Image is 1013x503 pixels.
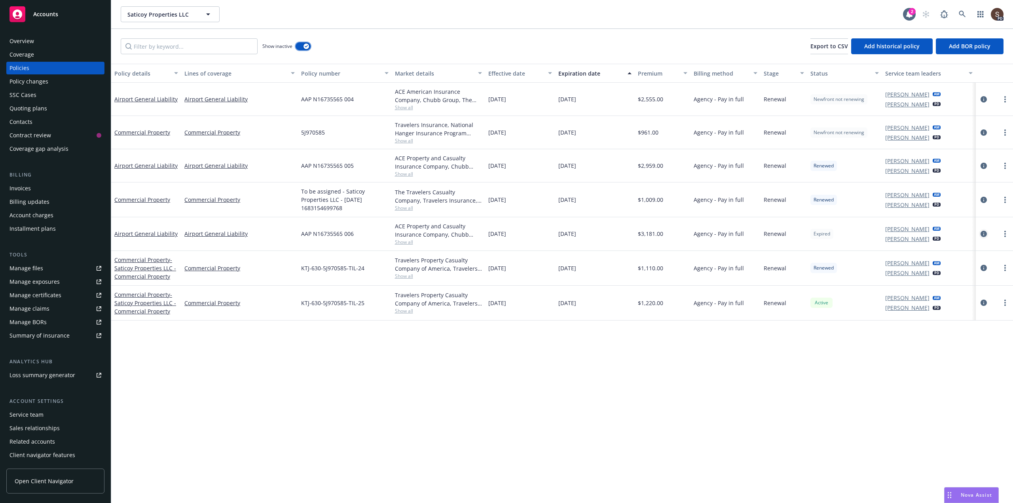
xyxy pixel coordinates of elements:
[694,264,744,272] span: Agency - Pay in full
[885,133,930,142] a: [PERSON_NAME]
[764,69,795,78] div: Stage
[936,38,1004,54] button: Add BOR policy
[9,422,60,435] div: Sales relationships
[6,142,104,155] a: Coverage gap analysis
[9,75,48,88] div: Policy changes
[114,230,178,237] a: Airport General Liability
[114,256,176,280] a: Commercial Property
[885,90,930,99] a: [PERSON_NAME]
[558,161,576,170] span: [DATE]
[885,123,930,132] a: [PERSON_NAME]
[9,449,75,461] div: Client navigator features
[9,35,34,47] div: Overview
[810,38,848,54] button: Export to CSV
[6,251,104,259] div: Tools
[885,225,930,233] a: [PERSON_NAME]
[885,294,930,302] a: [PERSON_NAME]
[885,269,930,277] a: [PERSON_NAME]
[1000,195,1010,205] a: more
[262,43,292,49] span: Show inactive
[6,369,104,382] a: Loss summary generator
[9,222,56,235] div: Installment plans
[885,157,930,165] a: [PERSON_NAME]
[9,435,55,448] div: Related accounts
[973,6,988,22] a: Switch app
[395,154,482,171] div: ACE Property and Casualty Insurance Company, Chubb Group, The ABC Program
[761,64,807,83] button: Stage
[945,488,954,503] div: Drag to move
[979,263,988,273] a: circleInformation
[991,8,1004,21] img: photo
[882,64,975,83] button: Service team leaders
[9,369,75,382] div: Loss summary generator
[114,95,178,103] a: Airport General Liability
[814,162,834,169] span: Renewed
[691,64,761,83] button: Billing method
[555,64,635,83] button: Expiration date
[488,299,506,307] span: [DATE]
[638,95,663,103] span: $2,555.00
[6,171,104,179] div: Billing
[6,329,104,342] a: Summary of insurance
[184,161,295,170] a: Airport General Liability
[114,129,170,136] a: Commercial Property
[301,299,364,307] span: KTJ-630-5J970585-TIL-25
[9,275,60,288] div: Manage exposures
[864,42,920,50] span: Add historical policy
[6,408,104,421] a: Service team
[6,422,104,435] a: Sales relationships
[395,121,482,137] div: Travelers Insurance, National Hanger Insurance Program ([PERSON_NAME]), National Hanger Insurance...
[488,128,506,137] span: [DATE]
[301,95,354,103] span: AAP N16735565 004
[6,75,104,88] a: Policy changes
[635,64,691,83] button: Premium
[9,102,47,115] div: Quoting plans
[301,230,354,238] span: AAP N16735565 006
[6,3,104,25] a: Accounts
[184,299,295,307] a: Commercial Property
[9,408,44,421] div: Service team
[488,69,543,78] div: Effective date
[114,196,170,203] a: Commercial Property
[764,196,786,204] span: Renewal
[395,256,482,273] div: Travelers Property Casualty Company of America, Travelers Insurance, National Hanger Insurance Pr...
[184,230,295,238] a: Airport General Liability
[764,264,786,272] span: Renewal
[694,230,744,238] span: Agency - Pay in full
[9,129,51,142] div: Contract review
[184,69,286,78] div: Lines of coverage
[395,171,482,177] span: Show all
[33,11,58,17] span: Accounts
[114,256,176,280] span: - Saticoy Properties LLC - Commercial Property
[979,95,988,104] a: circleInformation
[6,102,104,115] a: Quoting plans
[9,89,36,101] div: SSC Cases
[6,302,104,315] a: Manage claims
[6,358,104,366] div: Analytics hub
[184,264,295,272] a: Commercial Property
[121,6,220,22] button: Saticoy Properties LLC
[851,38,933,54] button: Add historical policy
[114,162,178,169] a: Airport General Liability
[558,196,576,204] span: [DATE]
[885,235,930,243] a: [PERSON_NAME]
[395,291,482,307] div: Travelers Property Casualty Company of America, Travelers Insurance, National Hanger Insurance Pr...
[1000,128,1010,137] a: more
[6,275,104,288] a: Manage exposures
[6,89,104,101] a: SSC Cases
[6,182,104,195] a: Invoices
[127,10,196,19] span: Saticoy Properties LLC
[979,298,988,307] a: circleInformation
[979,195,988,205] a: circleInformation
[114,69,169,78] div: Policy details
[9,289,61,302] div: Manage certificates
[488,264,506,272] span: [DATE]
[114,291,176,315] a: Commercial Property
[6,62,104,74] a: Policies
[9,62,29,74] div: Policies
[395,188,482,205] div: The Travelers Casualty Company, Travelers Insurance, National Hanger Insurance Program ([PERSON_N...
[638,128,658,137] span: $961.00
[885,100,930,108] a: [PERSON_NAME]
[15,477,74,485] span: Open Client Navigator
[814,96,864,103] span: Newfront not renewing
